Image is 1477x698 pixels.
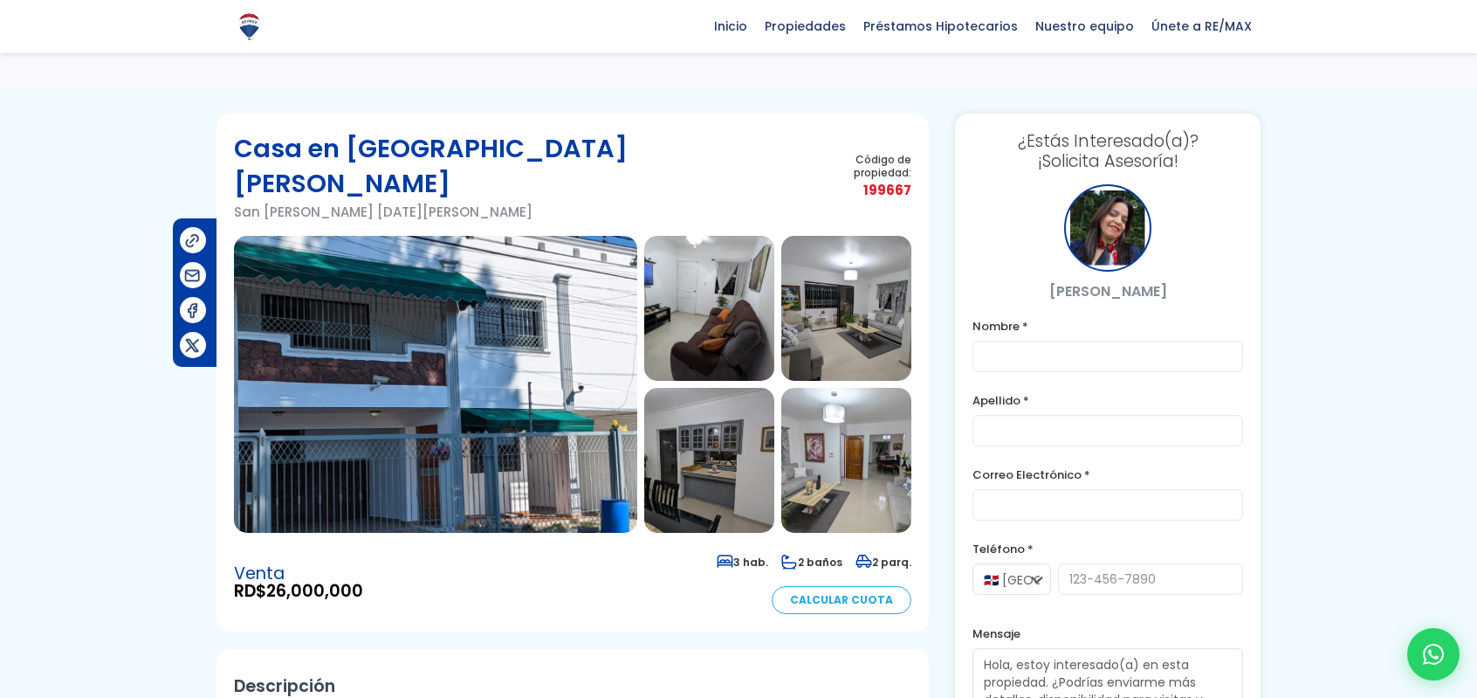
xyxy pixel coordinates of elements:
span: Venta [234,565,363,583]
span: Propiedades [756,13,855,39]
img: Casa en San Geronimo [644,236,774,381]
span: 199667 [803,179,911,201]
span: 2 baños [781,555,842,570]
span: 26,000,000 [266,579,363,603]
p: [PERSON_NAME] [972,280,1243,302]
input: 123-456-7890 [1058,563,1243,595]
span: Inicio [705,13,756,39]
img: Casa en San Geronimo [644,388,774,533]
label: Correo Electrónico * [972,464,1243,486]
img: Casa en San Geronimo [234,236,637,533]
span: RD$ [234,583,363,600]
label: Mensaje [972,623,1243,645]
label: Teléfono * [972,538,1243,560]
span: Préstamos Hipotecarios [855,13,1027,39]
label: Apellido * [972,390,1243,411]
img: Casa en San Geronimo [781,388,911,533]
img: Compartir [183,336,202,355]
span: Únete a RE/MAX [1143,13,1261,39]
span: ¿Estás Interesado(a)? [972,131,1243,151]
a: Calcular Cuota [772,586,911,614]
span: 2 parq. [855,555,911,570]
span: 3 hab. [717,555,768,570]
span: Código de propiedad: [803,153,911,179]
img: Logo de REMAX [234,11,264,42]
img: Compartir [183,232,202,250]
h3: ¡Solicita Asesoría! [972,131,1243,171]
span: Nuestro equipo [1027,13,1143,39]
div: Yaneris Fajardo [1064,184,1151,272]
p: San [PERSON_NAME] [DATE][PERSON_NAME] [234,201,803,223]
label: Nombre * [972,315,1243,337]
img: Casa en San Geronimo [781,236,911,381]
img: Compartir [183,266,202,285]
h1: Casa en [GEOGRAPHIC_DATA][PERSON_NAME] [234,131,803,201]
img: Compartir [183,301,202,320]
